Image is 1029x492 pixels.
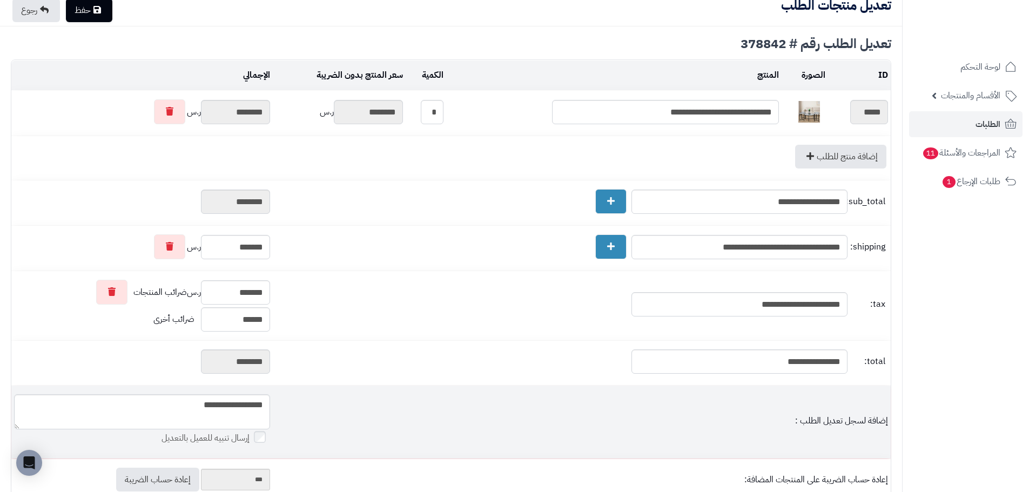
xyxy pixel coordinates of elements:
[850,196,885,208] span: sub_total:
[941,88,1000,103] span: الأقسام والمنتجات
[446,60,782,90] td: المنتج
[273,60,406,90] td: سعر المنتج بدون الضريبة
[275,100,403,124] div: ر.س
[14,234,270,259] div: ر.س
[254,431,266,443] input: إرسال تنبيه للعميل بالتعديل
[941,174,1000,189] span: طلبات الإرجاع
[850,355,885,368] span: total:
[956,8,1019,31] img: logo-2.png
[943,176,956,188] span: 1
[275,474,888,486] div: إعادة حساب الضريبة على المنتجات المضافة:
[850,241,885,253] span: shipping:
[11,60,273,90] td: الإجمالي
[133,286,187,299] span: ضرائب المنتجات
[14,280,270,305] div: ر.س
[909,169,1023,194] a: طلبات الإرجاع1
[14,99,270,124] div: ر.س
[798,101,820,123] img: 1756381667-1-40x40.jpg
[116,468,199,491] a: إعادة حساب الضريبة
[850,298,885,311] span: tax:
[909,140,1023,166] a: المراجعات والأسئلة11
[275,415,888,427] div: إضافة لسجل تعديل الطلب :
[153,313,194,326] span: ضرائب أخرى
[909,54,1023,80] a: لوحة التحكم
[782,60,829,90] td: الصورة
[11,37,891,50] div: تعديل الطلب رقم # 378842
[922,145,1000,160] span: المراجعات والأسئلة
[406,60,446,90] td: الكمية
[909,111,1023,137] a: الطلبات
[923,147,938,159] span: 11
[795,145,886,169] a: إضافة منتج للطلب
[976,117,1000,132] span: الطلبات
[960,59,1000,75] span: لوحة التحكم
[162,432,270,444] label: إرسال تنبيه للعميل بالتعديل
[16,450,42,476] div: Open Intercom Messenger
[828,60,891,90] td: ID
